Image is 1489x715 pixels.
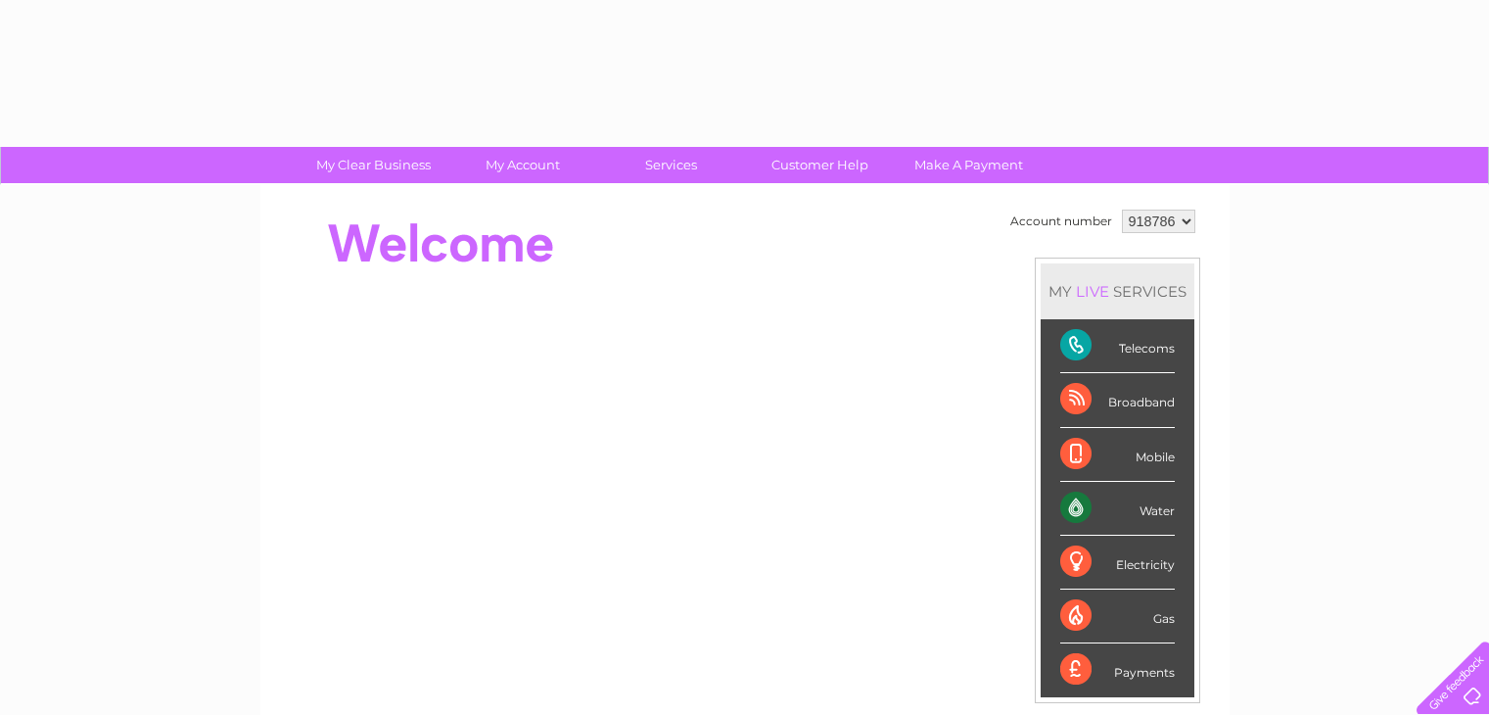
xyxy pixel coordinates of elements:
[1005,205,1117,238] td: Account number
[1060,373,1175,427] div: Broadband
[1060,428,1175,482] div: Mobile
[739,147,901,183] a: Customer Help
[442,147,603,183] a: My Account
[1041,263,1194,319] div: MY SERVICES
[1072,282,1113,301] div: LIVE
[888,147,1049,183] a: Make A Payment
[293,147,454,183] a: My Clear Business
[1060,319,1175,373] div: Telecoms
[590,147,752,183] a: Services
[1060,536,1175,590] div: Electricity
[1060,643,1175,696] div: Payments
[1060,590,1175,643] div: Gas
[1060,482,1175,536] div: Water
